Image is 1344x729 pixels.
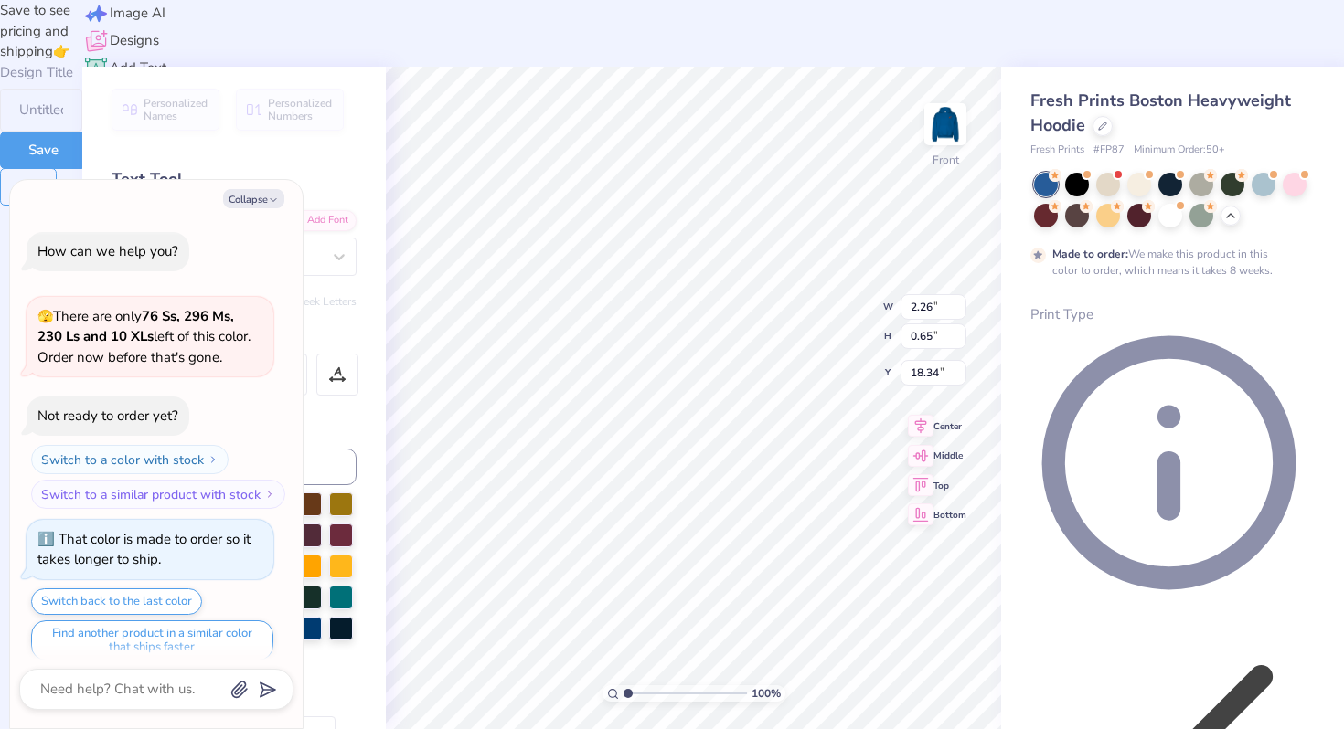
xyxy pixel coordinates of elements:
span: Minimum Order: 50 + [1134,143,1225,158]
span: # FP87 [1093,143,1125,158]
div: We make this product in this color to order, which means it takes 8 weeks. [1052,246,1277,279]
div: Print Type [1030,304,1307,602]
div: Front [933,152,959,168]
div: Add Font [284,210,357,231]
div: How can we help you? [37,242,178,260]
button: Switch to a color with stock [31,445,229,474]
span: Center [933,420,962,433]
span: 100 % [752,685,781,702]
span: Designs [110,31,159,49]
span: Image AI [110,4,165,22]
button: Collapse [223,189,284,208]
div: That color is made to order so it takes longer to ship. [37,530,251,569]
button: Switch back to the last color [31,588,202,615]
strong: Made to order: [1052,247,1128,261]
img: Switch to a similar product with stock [264,489,275,500]
span: Personalized Names [144,97,208,122]
span: 👉 [53,42,70,60]
img: Switch to a color with stock [208,454,219,465]
button: Find another product in a similar color that ships faster [31,620,273,660]
span: 🫣 [37,308,53,325]
span: Top [933,480,949,492]
button: Switch to a similar product with stock [31,480,285,509]
span: Add Text [110,58,166,77]
span: There are only left of this color. Order now before that's gone. [37,307,251,366]
span: Personalized Numbers [268,97,333,122]
img: Front [927,106,964,143]
span: Bottom [933,509,966,522]
span: Middle [933,449,963,462]
div: Not ready to order yet? [37,407,178,425]
span: Fresh Prints [1030,143,1084,158]
span: Fresh Prints Boston Heavyweight Hoodie [1030,90,1291,136]
div: Text Tool [112,167,357,192]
